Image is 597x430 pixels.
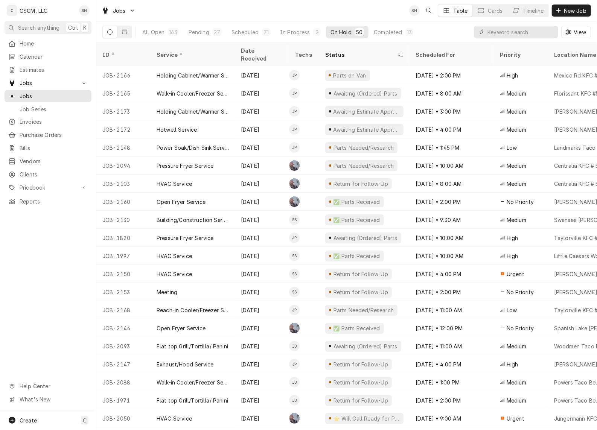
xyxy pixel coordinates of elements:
[561,26,591,38] button: View
[235,319,289,337] div: [DATE]
[235,84,289,102] div: [DATE]
[113,7,126,15] span: Jobs
[5,129,91,141] a: Purchase Orders
[410,337,494,355] div: [DATE] • 11:00 AM
[289,88,300,99] div: JP
[289,359,300,369] div: Jonnie Pakovich's Avatar
[410,84,494,102] div: [DATE] • 8:00 AM
[289,142,300,153] div: Jonnie Pakovich's Avatar
[96,157,151,175] div: JOB-2094
[332,90,398,97] div: Awaiting (Ordered) Parts
[157,342,228,350] div: Flat top Grill/Tortilla/ Panini
[332,144,394,152] div: Parts Needed/Research
[315,28,319,36] div: 2
[20,118,88,126] span: Invoices
[157,270,192,278] div: HVAC Service
[289,196,300,207] div: Chris Lynch's Avatar
[289,251,300,261] div: Sam Smith's Avatar
[289,287,300,297] div: Sam Smith's Avatar
[20,79,76,87] span: Jobs
[332,342,398,350] div: Awaiting (Ordered) Parts
[507,90,526,97] span: Medium
[356,28,362,36] div: 50
[289,341,300,351] div: Izaia Bain's Avatar
[214,28,220,36] div: 27
[235,229,289,247] div: [DATE]
[235,355,289,373] div: [DATE]
[5,168,91,181] a: Clients
[289,70,300,81] div: Jonnie Pakovich's Avatar
[410,409,494,427] div: [DATE] • 9:00 AM
[96,138,151,157] div: JOB-2148
[410,157,494,175] div: [DATE] • 10:00 AM
[18,24,59,32] span: Search anything
[96,319,151,337] div: JOB-2146
[157,234,214,242] div: Pressure Fryer Service
[407,28,412,36] div: 13
[552,5,591,17] button: New Job
[235,301,289,319] div: [DATE]
[96,84,151,102] div: JOB-2165
[332,234,398,242] div: Awaiting (Ordered) Parts
[169,28,177,36] div: 163
[289,88,300,99] div: Jonnie Pakovich's Avatar
[289,142,300,153] div: JP
[235,283,289,301] div: [DATE]
[332,108,401,115] div: Awaiting Estimate Approval
[20,395,87,403] span: What's New
[289,251,300,261] div: SS
[523,7,544,15] div: Timeline
[20,40,88,47] span: Home
[289,106,300,117] div: Jonnie Pakovich's Avatar
[423,5,435,17] button: Open search
[20,184,76,191] span: Pricebook
[453,7,468,15] div: Table
[332,288,389,296] div: Return for Follow-Up
[20,198,88,205] span: Reports
[157,51,227,59] div: Service
[157,252,192,260] div: HVAC Service
[332,270,389,278] div: Return for Follow-Up
[20,53,88,61] span: Calendar
[231,28,259,36] div: Scheduled
[96,301,151,319] div: JOB-2168
[5,142,91,154] a: Bills
[289,106,300,117] div: JP
[330,28,352,36] div: On Hold
[5,37,91,50] a: Home
[157,324,206,332] div: Open Fryer Service
[572,28,588,36] span: View
[96,193,151,211] div: JOB-2160
[235,247,289,265] div: [DATE]
[507,180,526,188] span: Medium
[488,7,503,15] div: Cards
[332,360,389,368] div: Return for Follow-Up
[410,391,494,409] div: [DATE] • 2:00 PM
[289,341,300,351] div: IB
[289,269,300,279] div: SS
[20,131,88,139] span: Purchase Orders
[507,252,518,260] span: High
[289,305,300,315] div: JP
[289,232,300,243] div: JP
[96,373,151,391] div: JOB-2088
[5,181,91,194] a: Go to Pricebook
[289,359,300,369] div: JP
[507,108,526,115] span: Medium
[409,5,420,16] div: Serra Heyen's Avatar
[332,216,381,224] div: ✅ Parts Received
[410,138,494,157] div: [DATE] • 1:45 PM
[332,162,394,170] div: Parts Needed/Research
[562,7,588,15] span: New Job
[5,103,91,115] a: Job Series
[83,24,87,32] span: K
[263,28,269,36] div: 71
[332,324,381,332] div: ✅ Parts Received
[96,120,151,138] div: JOB-2172
[416,51,486,59] div: Scheduled For
[507,306,517,314] span: Low
[410,319,494,337] div: [DATE] • 12:00 PM
[5,393,91,406] a: Go to What's New
[410,373,494,391] div: [DATE] • 1:00 PM
[289,214,300,225] div: SS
